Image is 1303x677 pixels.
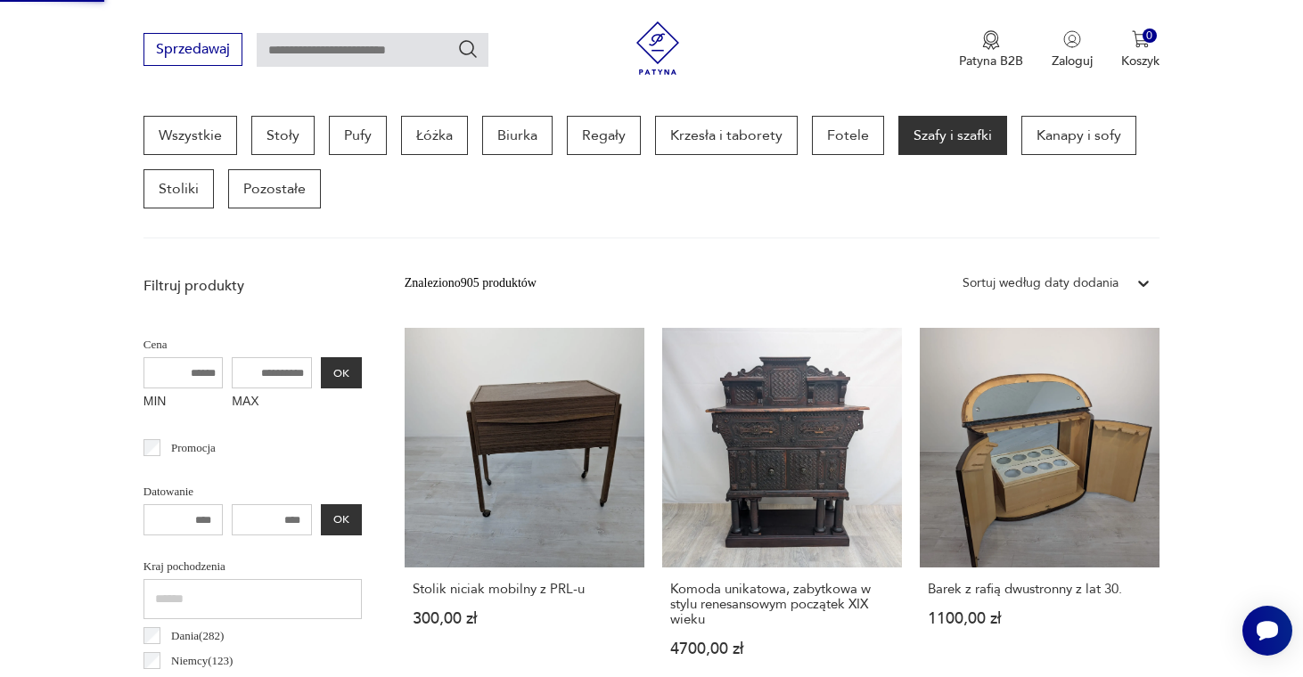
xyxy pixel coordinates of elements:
a: Wszystkie [143,116,237,155]
p: Kraj pochodzenia [143,557,362,576]
p: Cena [143,335,362,355]
h3: Stolik niciak mobilny z PRL-u [413,582,636,597]
p: Koszyk [1121,53,1160,69]
img: Ikona koszyka [1132,30,1150,48]
div: Sortuj według daty dodania [963,273,1119,293]
a: Kanapy i sofy [1021,116,1136,155]
p: Filtruj produkty [143,276,362,296]
a: Sprzedawaj [143,45,242,57]
img: Ikonka użytkownika [1063,30,1081,48]
img: Patyna - sklep z meblami i dekoracjami vintage [631,21,684,75]
button: OK [321,504,362,535]
button: Zaloguj [1052,30,1093,69]
p: Patyna B2B [959,53,1023,69]
div: Znaleziono 905 produktów [405,273,537,293]
p: 300,00 zł [413,611,636,626]
a: Łóżka [401,116,468,155]
button: Szukaj [457,38,479,60]
iframe: Smartsupp widget button [1242,606,1292,656]
p: Niemcy ( 123 ) [171,651,233,671]
img: Ikona medalu [982,30,1000,50]
button: Sprzedawaj [143,33,242,66]
h3: Barek z rafią dwustronny z lat 30. [928,582,1151,597]
button: OK [321,357,362,388]
div: 0 [1143,29,1158,44]
a: Pozostałe [228,169,321,208]
a: Szafy i szafki [898,116,1007,155]
p: Zaloguj [1052,53,1093,69]
button: Patyna B2B [959,30,1023,69]
a: Regały [567,116,641,155]
p: 1100,00 zł [928,611,1151,626]
a: Stoliki [143,169,214,208]
p: Dania ( 282 ) [171,626,224,646]
a: Stoły [251,116,315,155]
h3: Komoda unikatowa, zabytkowa w stylu renesansowym początek XIX wieku [670,582,894,627]
p: 4700,00 zł [670,641,894,657]
a: Fotele [812,116,884,155]
p: Datowanie [143,482,362,502]
a: Krzesła i taborety [655,116,798,155]
button: 0Koszyk [1121,30,1160,69]
a: Biurka [482,116,553,155]
a: Ikona medaluPatyna B2B [959,30,1023,69]
label: MAX [232,388,312,417]
p: Promocja [171,438,216,458]
label: MIN [143,388,224,417]
a: Pufy [329,116,387,155]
